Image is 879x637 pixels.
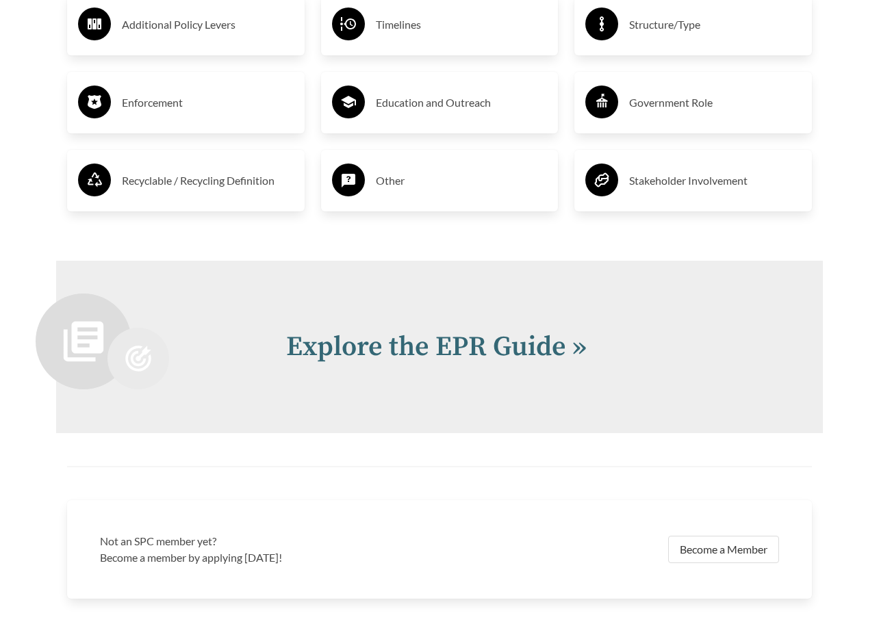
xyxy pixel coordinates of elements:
[122,14,294,36] h3: Additional Policy Levers
[629,92,801,114] h3: Government Role
[629,14,801,36] h3: Structure/Type
[100,533,431,549] h3: Not an SPC member yet?
[100,549,431,566] p: Become a member by applying [DATE]!
[122,92,294,114] h3: Enforcement
[122,170,294,192] h3: Recyclable / Recycling Definition
[376,170,548,192] h3: Other
[629,170,801,192] h3: Stakeholder Involvement
[286,330,587,364] a: Explore the EPR Guide »
[376,14,548,36] h3: Timelines
[376,92,548,114] h3: Education and Outreach
[668,536,779,563] a: Become a Member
